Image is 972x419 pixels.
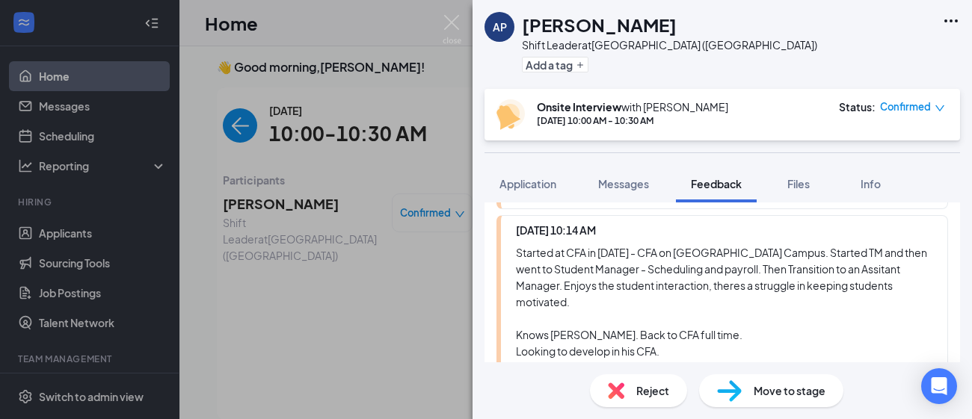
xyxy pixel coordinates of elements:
span: Messages [598,177,649,190]
svg: Plus [576,60,585,69]
div: Status : [839,99,876,114]
span: Feedback [691,177,742,190]
span: Application [499,177,556,190]
div: Open Intercom Messenger [921,368,957,404]
h1: [PERSON_NAME] [522,12,677,37]
div: Shift Leader at [GEOGRAPHIC_DATA] ([GEOGRAPHIC_DATA]) [522,37,817,52]
div: AP [493,19,507,34]
span: Move to stage [754,382,825,399]
span: Reject [636,382,669,399]
span: [DATE] 10:14 AM [516,223,596,237]
span: Files [787,177,810,190]
div: Started at CFA in [DATE] - CFA on [GEOGRAPHIC_DATA] Campus. Started TM and then went to Student M... [516,244,932,359]
svg: Ellipses [942,12,960,30]
span: down [935,103,945,114]
button: PlusAdd a tag [522,57,588,72]
div: [DATE] 10:00 AM - 10:30 AM [537,114,728,127]
span: Confirmed [880,99,931,114]
b: Onsite Interview [537,100,621,114]
span: Info [861,177,881,190]
div: with [PERSON_NAME] [537,99,728,114]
